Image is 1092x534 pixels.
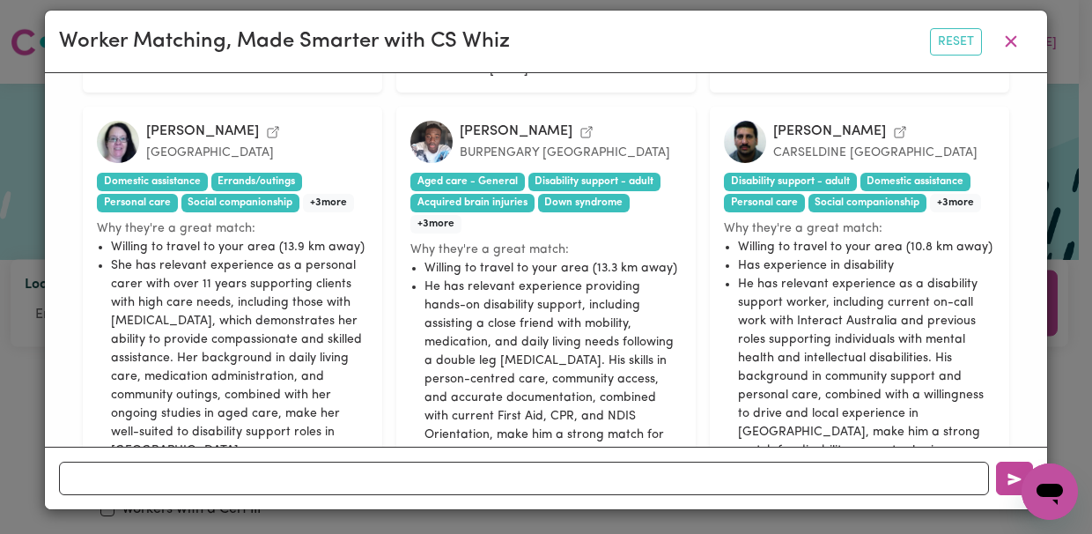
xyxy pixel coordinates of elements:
[460,123,572,140] div: [PERSON_NAME]
[724,173,857,190] span: Disability support - adult
[424,278,682,500] li: He has relevant experience providing hands-on disability support, including assisting a close fri...
[97,121,139,163] img: Cherryn M.
[724,121,766,163] img: Jacob S.
[410,194,535,211] span: Acquired brain injuries
[97,219,368,238] small: Why they're a great match:
[181,194,300,211] span: Social companionship
[266,121,280,142] a: View Cherryn M.'s profile
[738,256,995,275] li: Has experience in disability
[460,146,670,159] small: BURPENGARY [GEOGRAPHIC_DATA]
[146,123,259,140] div: [PERSON_NAME]
[59,26,510,57] div: Worker Matching, Made Smarter with CS Whiz
[528,173,661,190] span: Disability support - adult
[808,194,927,211] span: Social companionship
[930,194,981,211] span: + 3 more
[860,173,971,190] span: Domestic assistance
[930,28,982,56] button: Reset
[738,238,995,256] li: Willing to travel to your area (10.8 km away)
[211,173,303,190] span: Errands/outings
[410,215,461,233] span: + 3 more
[424,259,682,278] li: Willing to travel to your area (13.3 km away)
[97,173,208,190] span: Domestic assistance
[410,121,453,163] img: CHUKWUEMEKA O.
[97,194,178,211] span: Personal care
[146,146,274,159] small: [GEOGRAPHIC_DATA]
[1022,464,1078,520] iframe: Button to launch messaging window
[303,194,354,211] span: + 3 more
[111,256,368,478] li: She has relevant experience as a personal carer with over 11 years supporting clients with high c...
[773,123,886,140] div: [PERSON_NAME]
[410,241,682,259] small: Why they're a great match:
[111,238,368,256] li: Willing to travel to your area (13.9 km away)
[773,146,978,159] small: CARSELDINE [GEOGRAPHIC_DATA]
[410,173,525,190] span: Aged care - General
[893,121,907,142] a: View Jacob S.'s profile
[538,194,631,211] span: Down syndrome
[724,219,995,238] small: Why they're a great match:
[738,275,995,478] li: He has relevant experience as a disability support worker, including current on-call work with In...
[724,194,805,211] span: Personal care
[579,121,594,142] a: View CHUKWUEMEKA O.'s profile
